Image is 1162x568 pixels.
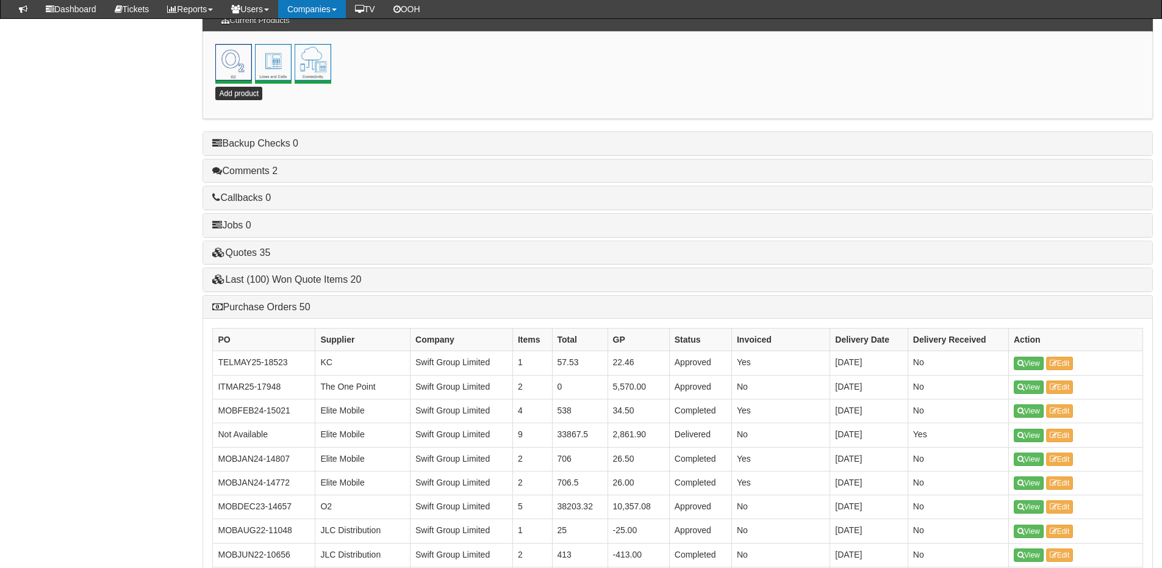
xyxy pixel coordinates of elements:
[669,447,731,471] td: Completed
[908,495,1008,519] td: No
[315,399,411,423] td: Elite Mobile
[213,423,315,447] td: Not Available
[908,375,1008,399] td: No
[552,329,608,351] th: Total
[411,495,513,519] td: Swift Group Limited
[830,543,908,567] td: [DATE]
[669,329,731,351] th: Status
[1008,329,1142,351] th: Action
[213,471,315,495] td: MOBJAN24-14772
[213,447,315,471] td: MOBJAN24-14807
[255,44,292,81] img: lines-and-calls.png
[1046,525,1074,538] a: Edit
[908,447,1008,471] td: No
[608,399,669,423] td: 34.50
[552,519,608,543] td: 25
[608,447,669,471] td: 26.50
[608,329,669,351] th: GP
[608,375,669,399] td: 5,570.00
[731,519,830,543] td: No
[608,423,669,447] td: 2,861.90
[315,351,411,375] td: KC
[830,447,908,471] td: [DATE]
[215,87,262,100] a: Add product
[608,495,669,519] td: 10,357.08
[908,399,1008,423] td: No
[731,351,830,375] td: Yes
[512,519,552,543] td: 1
[908,519,1008,543] td: No
[212,247,270,258] a: Quotes 35
[908,351,1008,375] td: No
[315,471,411,495] td: Elite Mobile
[255,44,292,81] a: Lines & Calls<br> No from date <br> No to date
[830,471,908,495] td: [DATE]
[552,495,608,519] td: 38203.32
[552,447,608,471] td: 706
[731,447,830,471] td: Yes
[1014,476,1044,490] a: View
[1046,453,1074,466] a: Edit
[215,44,252,81] img: o2.png
[213,543,315,567] td: MOBJUN22-10656
[731,399,830,423] td: Yes
[315,543,411,567] td: JLC Distribution
[295,44,331,81] a: commUNITY<br> No from date <br> No to date
[830,399,908,423] td: [DATE]
[1046,380,1074,394] a: Edit
[669,471,731,495] td: Completed
[212,302,310,312] a: Purchase Orders 50
[512,329,552,351] th: Items
[212,166,278,176] a: Comments 2
[1046,548,1074,562] a: Edit
[1046,476,1074,490] a: Edit
[512,399,552,423] td: 4
[1046,429,1074,442] a: Edit
[315,447,411,471] td: Elite Mobile
[315,519,411,543] td: JLC Distribution
[512,471,552,495] td: 2
[411,447,513,471] td: Swift Group Limited
[295,44,331,81] img: community.png
[908,471,1008,495] td: No
[731,543,830,567] td: No
[608,543,669,567] td: -413.00
[830,423,908,447] td: [DATE]
[1014,525,1044,538] a: View
[512,423,552,447] td: 9
[908,543,1008,567] td: No
[512,543,552,567] td: 2
[212,220,251,230] a: Jobs 0
[830,329,908,351] th: Delivery Date
[411,399,513,423] td: Swift Group Limited
[1046,404,1074,418] a: Edit
[908,329,1008,351] th: Delivery Received
[552,399,608,423] td: 538
[212,274,361,285] a: Last (100) Won Quote Items 20
[213,519,315,543] td: MOBAUG22-11048
[512,351,552,375] td: 1
[552,543,608,567] td: 413
[830,375,908,399] td: [DATE]
[411,351,513,375] td: Swift Group Limited
[411,329,513,351] th: Company
[552,375,608,399] td: 0
[608,351,669,375] td: 22.46
[731,495,830,519] td: No
[1014,357,1044,370] a: View
[908,423,1008,447] td: Yes
[830,495,908,519] td: [DATE]
[315,423,411,447] td: Elite Mobile
[1014,500,1044,514] a: View
[608,471,669,495] td: 26.00
[212,192,271,203] a: Callbacks 0
[1014,548,1044,562] a: View
[512,375,552,399] td: 2
[731,329,830,351] th: Invoiced
[1014,429,1044,442] a: View
[669,375,731,399] td: Approved
[1046,500,1074,514] a: Edit
[315,495,411,519] td: O2
[830,519,908,543] td: [DATE]
[552,471,608,495] td: 706.5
